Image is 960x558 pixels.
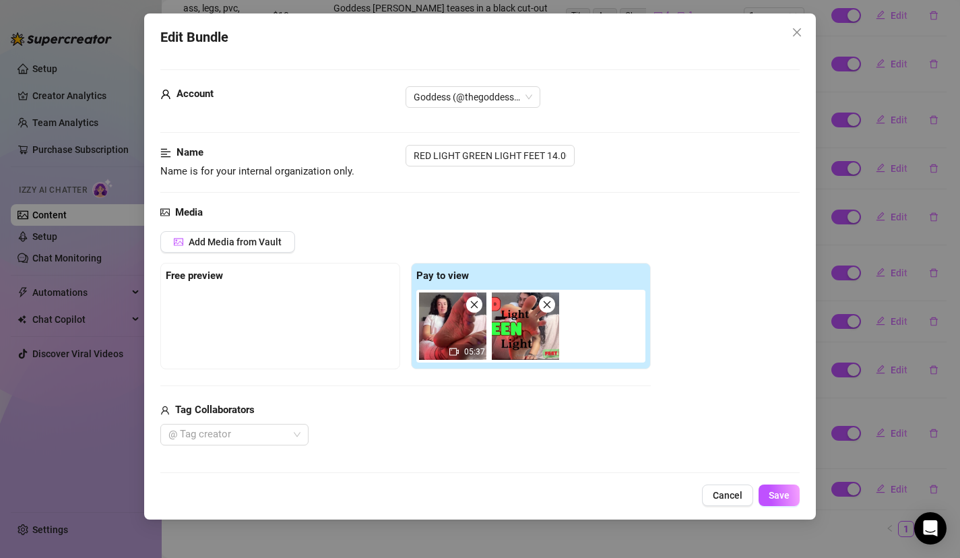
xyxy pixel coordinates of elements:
[449,347,459,356] span: video-camera
[414,87,532,107] span: Goddess (@thegoddesslolaa)
[786,27,808,38] span: Close
[160,165,354,177] span: Name is for your internal organization only.
[175,206,203,218] strong: Media
[166,270,223,282] strong: Free preview
[542,300,552,309] span: close
[160,402,170,418] span: user
[419,292,486,360] img: media
[160,145,171,161] span: align-left
[160,231,295,253] button: Add Media from Vault
[177,88,214,100] strong: Account
[189,237,282,247] span: Add Media from Vault
[464,347,485,356] span: 05:37
[160,86,171,102] span: user
[492,292,559,360] img: media
[419,292,486,360] div: 05:37
[416,270,469,282] strong: Pay to view
[174,237,183,247] span: picture
[914,512,947,545] div: Open Intercom Messenger
[759,485,800,506] button: Save
[792,27,802,38] span: close
[470,300,479,309] span: close
[160,27,228,48] span: Edit Bundle
[175,404,255,416] strong: Tag Collaborators
[160,205,170,221] span: picture
[786,22,808,43] button: Close
[406,145,575,166] input: Enter a name
[177,146,203,158] strong: Name
[713,490,742,501] span: Cancel
[702,485,753,506] button: Cancel
[769,490,790,501] span: Save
